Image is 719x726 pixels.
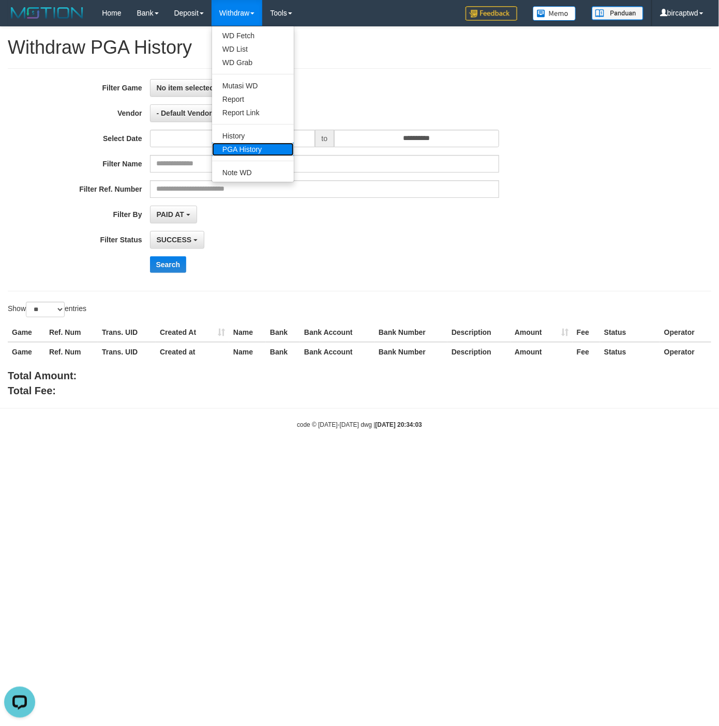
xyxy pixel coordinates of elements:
th: Ref. Num [45,323,98,342]
th: Description [447,323,511,342]
img: panduan.png [592,6,643,20]
a: Mutasi WD [212,79,294,92]
th: Operator [660,342,711,361]
button: Open LiveChat chat widget [4,4,35,35]
h1: Withdraw PGA History [8,37,711,58]
th: Created At [156,323,229,342]
small: code © [DATE]-[DATE] dwg | [297,421,422,428]
th: Bank Number [375,342,447,361]
button: SUCCESS [150,231,205,249]
th: Fee [573,342,600,361]
a: WD Fetch [212,29,294,42]
span: SUCCESS [157,236,192,244]
th: Amount [511,323,573,342]
a: WD Grab [212,56,294,69]
span: - Default Vendor - [157,109,217,117]
select: Showentries [26,302,65,317]
strong: [DATE] 20:34:03 [376,421,422,428]
b: Total Amount: [8,370,77,381]
span: PAID AT [157,210,184,219]
span: No item selected [157,84,214,92]
th: Fee [573,323,600,342]
th: Trans. UID [98,342,156,361]
button: Search [150,256,187,273]
a: History [212,129,294,143]
span: to [315,130,335,147]
th: Game [8,342,45,361]
a: Report [212,92,294,106]
th: Trans. UID [98,323,156,342]
th: Bank [266,342,300,361]
th: Bank Account [300,342,375,361]
th: Bank [266,323,300,342]
th: Ref. Num [45,342,98,361]
th: Amount [511,342,573,361]
th: Bank Number [375,323,447,342]
th: Status [600,323,660,342]
b: Total Fee: [8,385,56,396]
button: PAID AT [150,206,197,223]
a: Report Link [212,106,294,119]
button: - Default Vendor - [150,104,230,122]
th: Name [229,323,266,342]
th: Bank Account [300,323,375,342]
a: WD List [212,42,294,56]
img: Button%20Memo.svg [533,6,576,21]
a: Note WD [212,166,294,179]
img: MOTION_logo.png [8,5,86,21]
th: Operator [660,323,711,342]
label: Show entries [8,302,86,317]
a: PGA History [212,143,294,156]
th: Description [447,342,511,361]
img: Feedback.jpg [466,6,517,21]
th: Status [600,342,660,361]
button: No item selected [150,79,227,97]
th: Game [8,323,45,342]
th: Name [229,342,266,361]
th: Created at [156,342,229,361]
